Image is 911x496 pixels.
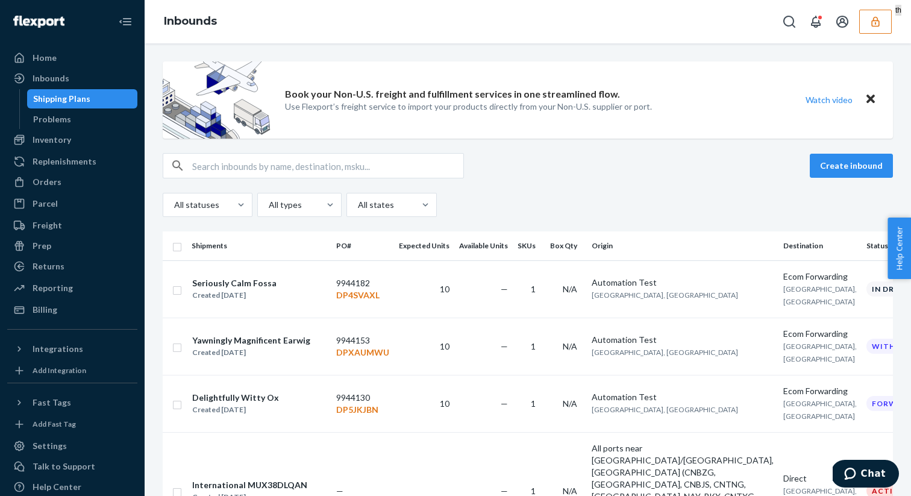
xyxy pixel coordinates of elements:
[33,397,71,409] div: Fast Tags
[336,289,389,301] p: DP4SVAXL
[173,199,174,211] input: All statuses
[783,342,857,363] span: [GEOGRAPHIC_DATA], [GEOGRAPHIC_DATA]
[164,14,217,28] a: Inbounds
[7,172,137,192] a: Orders
[783,472,857,485] div: Direct
[33,176,61,188] div: Orders
[531,486,536,496] span: 1
[592,391,774,403] div: Automation Test
[7,393,137,412] button: Fast Tags
[777,10,801,34] button: Open Search Box
[7,48,137,67] a: Home
[7,194,137,213] a: Parcel
[192,289,277,301] div: Created [DATE]
[394,231,454,260] th: Expected Units
[285,101,652,113] p: Use Flexport’s freight service to import your products directly from your Non-U.S. supplier or port.
[13,16,64,28] img: Flexport logo
[454,231,513,260] th: Available Units
[7,236,137,256] a: Prep
[33,93,90,105] div: Shipping Plans
[33,481,81,493] div: Help Center
[331,231,394,260] th: PO#
[501,398,508,409] span: —
[804,10,828,34] button: Open notifications
[7,300,137,319] a: Billing
[592,405,738,414] span: [GEOGRAPHIC_DATA], [GEOGRAPHIC_DATA]
[154,4,227,39] ol: breadcrumbs
[33,155,96,168] div: Replenishments
[501,284,508,294] span: —
[888,218,911,279] button: Help Center
[783,328,857,340] div: Ecom Forwarding
[440,284,449,294] span: 10
[592,290,738,300] span: [GEOGRAPHIC_DATA], [GEOGRAPHIC_DATA]
[7,339,137,359] button: Integrations
[592,334,774,346] div: Automation Test
[33,260,64,272] div: Returns
[783,399,857,421] span: [GEOGRAPHIC_DATA], [GEOGRAPHIC_DATA]
[7,130,137,149] a: Inventory
[783,284,857,306] span: [GEOGRAPHIC_DATA], [GEOGRAPHIC_DATA]
[7,216,137,235] a: Freight
[33,365,86,375] div: Add Integration
[7,457,137,476] button: Talk to Support
[285,87,620,101] p: Book your Non-U.S. freight and fulfillment services in one streamlined flow.
[331,318,394,375] td: 9944153
[331,260,394,318] td: 9944182
[7,363,137,378] a: Add Integration
[33,440,67,452] div: Settings
[192,392,279,404] div: Delightfully Witty Ox
[833,460,899,490] iframe: Opens a widget where you can chat to one of our agents
[192,154,463,178] input: Search inbounds by name, destination, msku...
[531,341,536,351] span: 1
[33,460,95,472] div: Talk to Support
[592,277,774,289] div: Automation Test
[192,334,310,347] div: Yawningly Magnificent Earwig
[440,398,449,409] span: 10
[33,52,57,64] div: Home
[27,89,138,108] a: Shipping Plans
[192,404,279,416] div: Created [DATE]
[192,479,307,491] div: International MUX38DLQAN
[592,348,738,357] span: [GEOGRAPHIC_DATA], [GEOGRAPHIC_DATA]
[7,69,137,88] a: Inbounds
[501,341,508,351] span: —
[7,436,137,456] a: Settings
[192,277,277,289] div: Seriously Calm Fossa
[810,154,893,178] button: Create inbound
[531,398,536,409] span: 1
[336,347,389,359] p: DPXAUMWU
[331,375,394,432] td: 9944130
[863,91,878,108] button: Close
[7,417,137,432] a: Add Fast Tag
[830,10,854,34] button: Open account menu
[440,341,449,351] span: 10
[778,231,862,260] th: Destination
[33,304,57,316] div: Billing
[33,198,58,210] div: Parcel
[545,231,587,260] th: Box Qty
[268,199,269,211] input: All types
[7,278,137,298] a: Reporting
[33,134,71,146] div: Inventory
[336,404,389,416] p: DP5JKJBN
[7,257,137,276] a: Returns
[33,219,62,231] div: Freight
[798,91,860,108] button: Watch video
[563,284,577,294] span: N/A
[563,341,577,351] span: N/A
[563,486,577,496] span: N/A
[192,347,310,359] div: Created [DATE]
[336,486,343,496] span: —
[113,10,137,34] button: Close Navigation
[7,152,137,171] a: Replenishments
[587,231,778,260] th: Origin
[357,199,358,211] input: All states
[33,240,51,252] div: Prep
[33,72,69,84] div: Inbounds
[33,343,83,355] div: Integrations
[501,486,508,496] span: —
[531,284,536,294] span: 1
